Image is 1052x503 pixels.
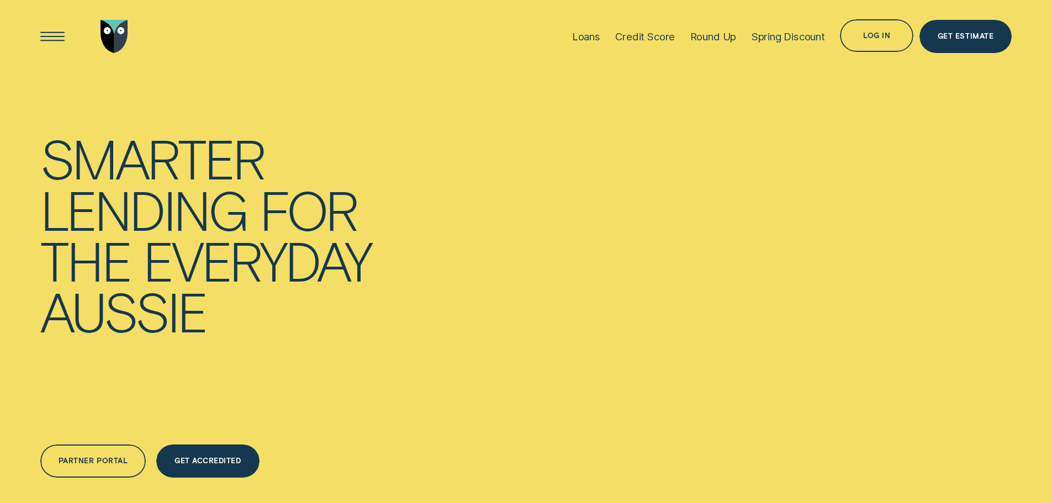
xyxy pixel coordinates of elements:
button: Log in [840,19,913,52]
a: Get Estimate [919,20,1012,53]
div: Credit Score [615,30,675,43]
div: Spring Discount [752,30,825,43]
h4: Smarter lending for the everyday Aussie [40,133,450,336]
div: Loans [572,30,600,43]
img: Wisr [101,20,128,53]
a: Get Accredited [156,444,260,478]
button: Open Menu [36,20,69,53]
div: Round Up [690,30,737,43]
a: Partner Portal [40,444,146,478]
